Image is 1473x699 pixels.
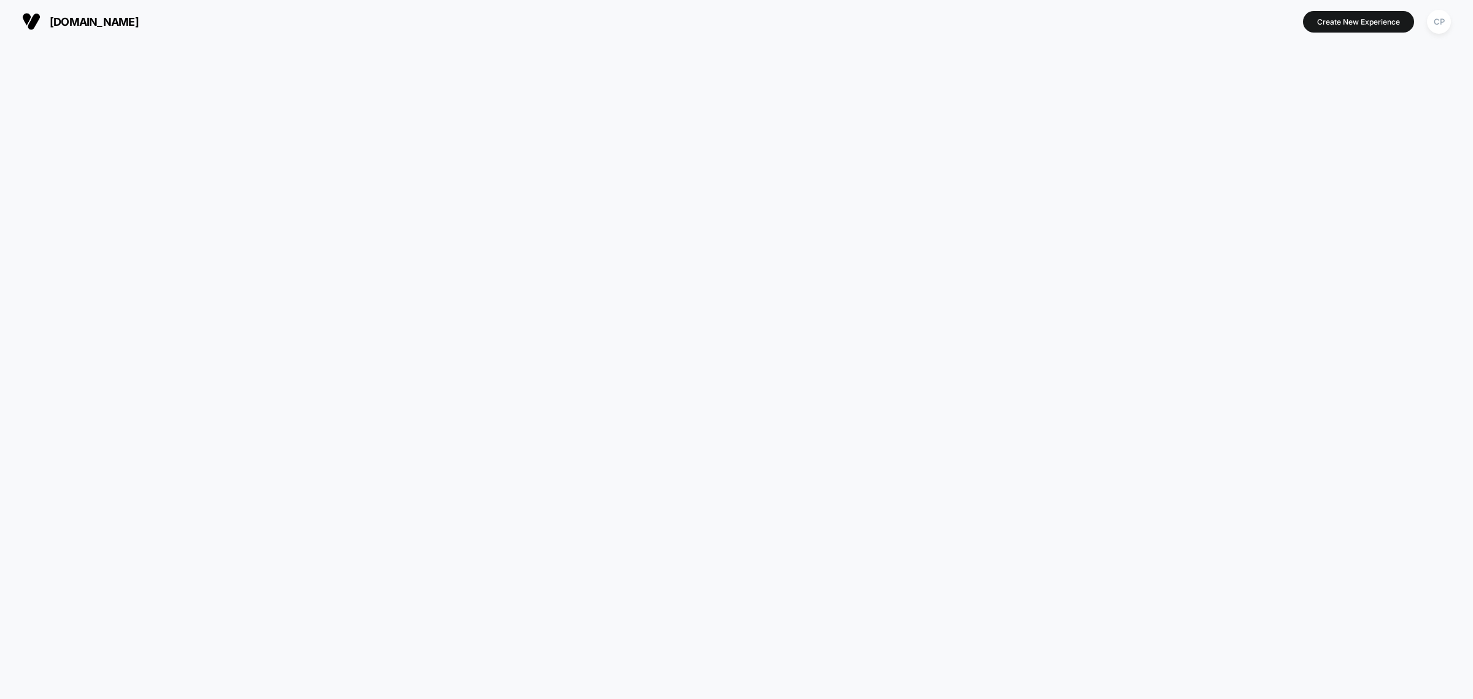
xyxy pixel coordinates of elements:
[50,15,139,28] span: [DOMAIN_NAME]
[1423,9,1455,34] button: CP
[22,12,41,31] img: Visually logo
[1303,11,1414,33] button: Create New Experience
[1427,10,1451,34] div: CP
[18,12,142,31] button: [DOMAIN_NAME]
